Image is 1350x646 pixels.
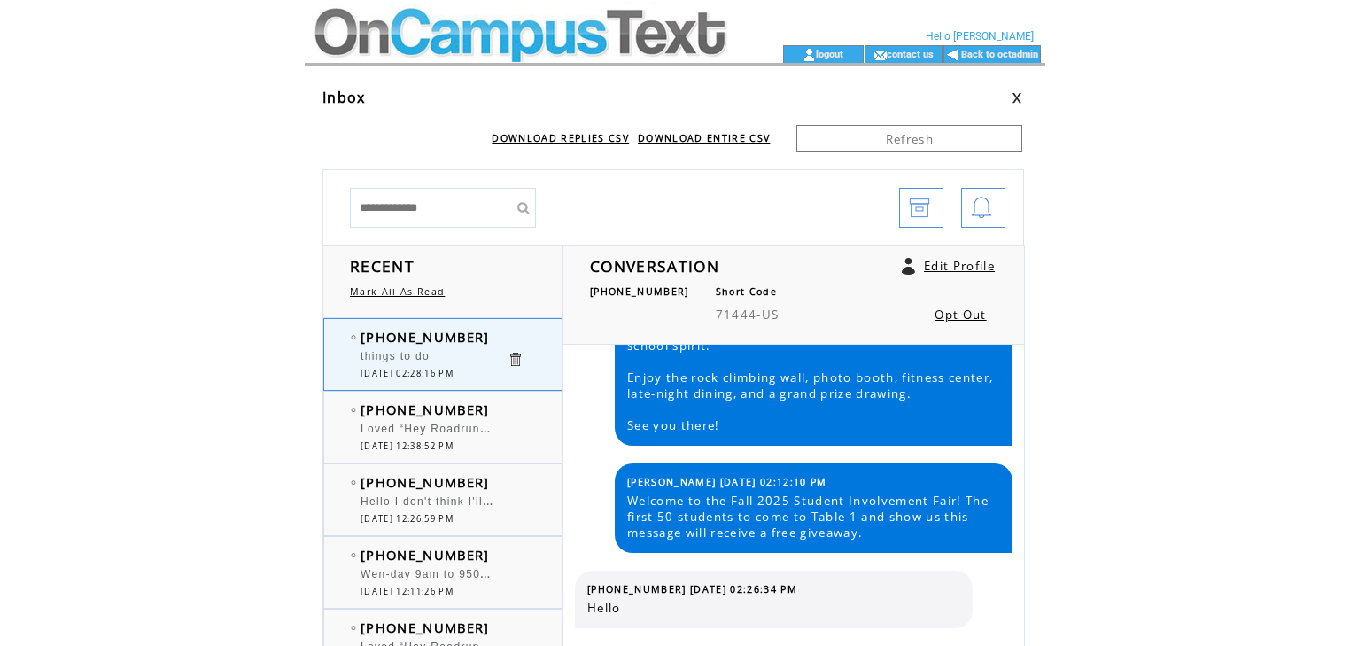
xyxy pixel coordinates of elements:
[350,255,415,276] span: RECENT
[590,285,689,298] span: [PHONE_NUMBER]
[361,491,1016,509] span: Hello I don't think I'll be able to make it, because I'm going to be on vacation and won't come b...
[909,189,930,229] img: archive.png
[627,493,999,541] span: Welcome to the Fall 2025 Student Involvement Fair! The first 50 students to come to Table 1 and s...
[803,48,816,62] img: account_icon.gif
[946,48,959,62] img: backArrow.gif
[361,401,490,418] span: [PHONE_NUMBER]
[716,307,780,323] span: 71444-US
[351,626,356,630] img: bulletEmpty.png
[361,473,490,491] span: [PHONE_NUMBER]
[716,285,777,298] span: Short Code
[816,48,843,59] a: logout
[351,480,356,485] img: bulletEmpty.png
[361,586,454,597] span: [DATE] 12:11:26 PM
[492,132,629,144] a: DOWNLOAD REPLIES CSV
[873,48,887,62] img: contact_us_icon.gif
[590,255,719,276] span: CONVERSATION
[924,258,995,274] a: Edit Profile
[935,307,986,323] a: Opt Out
[627,274,999,433] span: Hey Roadrunners! Three weeks from [DATE], you'll be at Maroon Madness where you'll get your first...
[361,350,430,362] span: things to do
[509,188,536,228] input: Submit
[507,351,524,368] a: Click to delete these messgaes
[361,440,454,452] span: [DATE] 12:38:52 PM
[961,49,1038,60] a: Back to octadmin
[351,408,356,412] img: bulletEmpty.png
[351,335,356,339] img: bulletEmpty.png
[627,476,827,488] span: [PERSON_NAME] [DATE] 02:12:10 PM
[361,368,454,379] span: [DATE] 02:28:16 PM
[971,189,992,229] img: bell.png
[361,619,490,636] span: [PHONE_NUMBER]
[587,583,797,595] span: [PHONE_NUMBER] [DATE] 02:26:34 PM
[361,328,490,346] span: [PHONE_NUMBER]
[638,132,770,144] a: DOWNLOAD ENTIRE CSV
[351,553,356,557] img: bulletEmpty.png
[361,546,490,564] span: [PHONE_NUMBER]
[361,513,454,525] span: [DATE] 12:26:59 PM
[587,600,959,616] span: Hello
[796,125,1022,152] a: Refresh
[350,285,445,298] a: Mark All As Read
[902,258,915,275] a: Click to edit user profile
[322,88,366,107] span: Inbox
[926,30,1034,43] span: Hello [PERSON_NAME]
[887,48,934,59] a: contact us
